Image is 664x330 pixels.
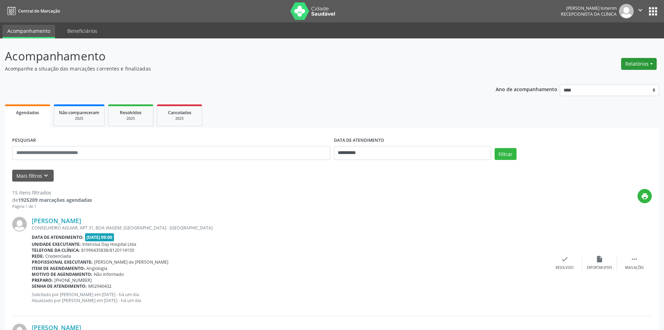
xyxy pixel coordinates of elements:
img: img [12,217,27,232]
p: Solicitado por [PERSON_NAME] em [DATE] - há um dia Atualizado por [PERSON_NAME] em [DATE] - há um... [32,292,547,303]
a: Acompanhamento [2,25,55,38]
b: Motivo de agendamento: [32,271,92,277]
i: insert_drive_file [596,255,603,263]
span: Não compareceram [59,110,99,116]
button: Relatórios [621,58,657,70]
b: Profissional executante: [32,259,93,265]
i:  [636,6,644,14]
div: [PERSON_NAME] Ismerim [561,5,617,11]
img: img [619,4,634,19]
b: Data de atendimento: [32,234,84,240]
span: Cancelados [168,110,191,116]
div: 2025 [59,116,99,121]
span: Credenciada [45,253,71,259]
i: print [641,192,649,200]
span: 81996435838/8120114150 [81,247,134,253]
div: Resolvido [556,265,573,270]
b: Item de agendamento: [32,265,85,271]
a: [PERSON_NAME] [32,217,81,225]
span: Agendados [16,110,39,116]
div: de [12,196,92,204]
span: Resolvidos [120,110,142,116]
i: check [561,255,568,263]
strong: 1925209 marcações agendadas [18,197,92,203]
span: Intensiva Day Hospital Ltda [82,241,136,247]
div: 2025 [162,116,197,121]
label: DATA DE ATENDIMENTO [334,135,384,146]
i: keyboard_arrow_down [42,172,50,179]
span: [DATE] 09:00 [85,233,114,241]
button: print [638,189,652,203]
div: Exportar (PDF) [587,265,612,270]
a: Central de Marcação [5,5,60,17]
div: 2025 [113,116,148,121]
p: Acompanhe a situação das marcações correntes e finalizadas [5,65,463,72]
i:  [631,255,638,263]
span: Angiologia [86,265,107,271]
button: Mais filtroskeyboard_arrow_down [12,170,54,182]
span: [PERSON_NAME] de [PERSON_NAME] [94,259,168,265]
span: M02940432 [88,283,112,289]
p: Ano de acompanhamento [496,85,557,93]
span: Não informado [94,271,124,277]
span: [PHONE_NUMBER] [54,277,92,283]
button: Filtrar [495,148,517,160]
b: Unidade executante: [32,241,81,247]
button:  [634,4,647,19]
a: Beneficiários [62,25,102,37]
label: PESQUISAR [12,135,36,146]
p: Acompanhamento [5,47,463,65]
b: Rede: [32,253,44,259]
b: Senha de atendimento: [32,283,87,289]
button: apps [647,5,659,17]
span: Central de Marcação [18,8,60,14]
span: Recepcionista da clínica [561,11,617,17]
div: Mais ações [625,265,644,270]
div: CONSELHEIRO AGUIAR, APT 31, BOA VIAGEM, [GEOGRAPHIC_DATA] - [GEOGRAPHIC_DATA] [32,225,547,231]
div: Página 1 de 1 [12,204,92,210]
b: Preparo: [32,277,53,283]
b: Telefone da clínica: [32,247,80,253]
div: 15 itens filtrados [12,189,92,196]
